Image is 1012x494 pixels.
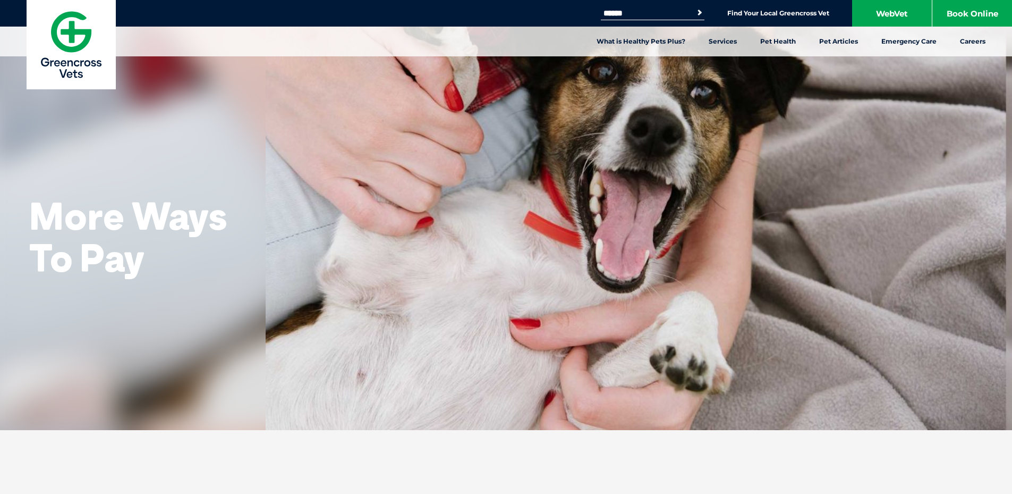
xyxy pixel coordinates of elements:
[697,27,749,56] a: Services
[727,9,829,18] a: Find Your Local Greencross Vet
[694,7,705,18] button: Search
[29,195,236,279] h2: More Ways To Pay
[807,27,870,56] a: Pet Articles
[948,27,997,56] a: Careers
[585,27,697,56] a: What is Healthy Pets Plus?
[870,27,948,56] a: Emergency Care
[749,27,807,56] a: Pet Health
